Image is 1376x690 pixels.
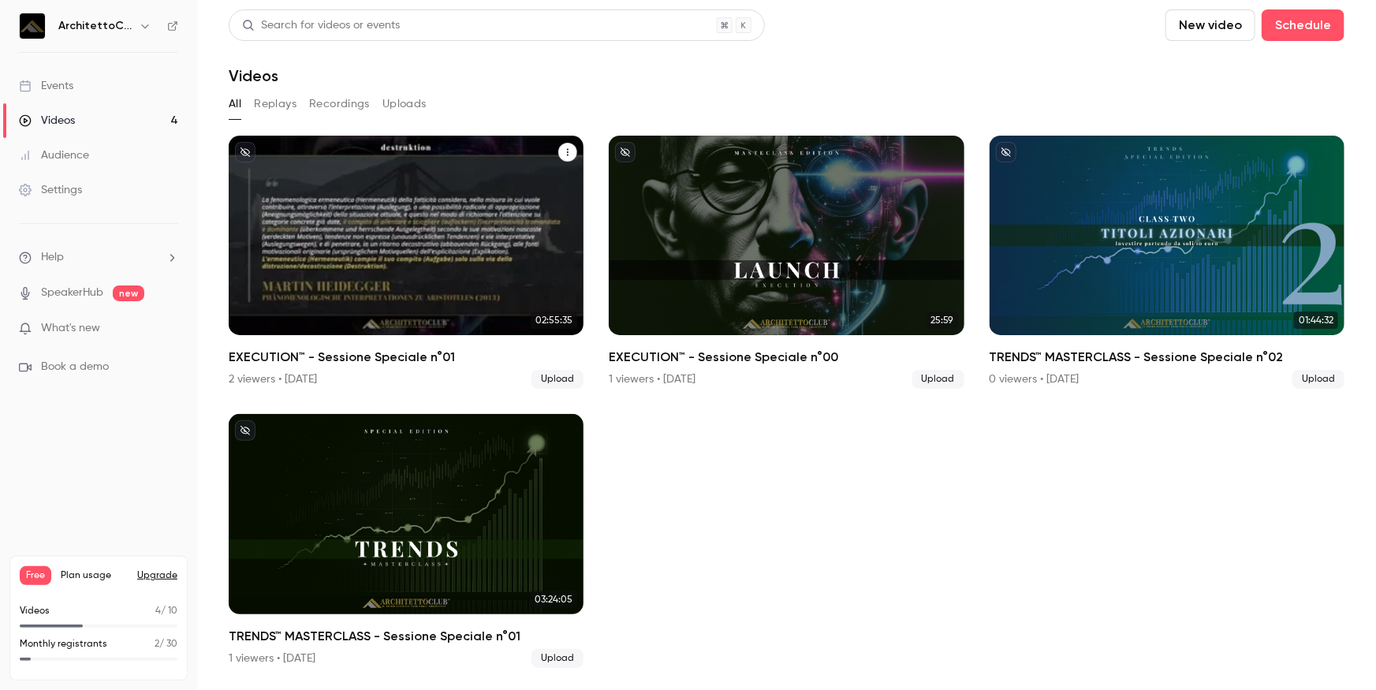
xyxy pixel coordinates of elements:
[927,311,958,329] span: 25:59
[229,348,584,367] h2: EXECUTION™ - Sessione Speciale n°01
[159,322,178,336] iframe: Noticeable Trigger
[19,113,75,129] div: Videos
[19,182,82,198] div: Settings
[20,637,107,651] p: Monthly registrants
[615,142,636,162] button: unpublished
[41,359,109,375] span: Book a demo
[996,142,1016,162] button: unpublished
[990,348,1344,367] h2: TRENDS™ MASTERCLASS - Sessione Speciale n°02
[61,569,128,582] span: Plan usage
[1165,9,1255,41] button: New video
[309,91,370,117] button: Recordings
[229,136,584,389] a: 02:55:35EXECUTION™ - Sessione Speciale n°012 viewers • [DATE]Upload
[531,311,577,329] span: 02:55:35
[531,649,584,668] span: Upload
[531,370,584,389] span: Upload
[912,370,964,389] span: Upload
[229,414,584,667] li: TRENDS™ MASTERCLASS - Sessione Speciale n°01
[229,66,278,85] h1: Videos
[1294,311,1338,329] span: 01:44:32
[254,91,296,117] button: Replays
[530,591,577,608] span: 03:24:05
[229,414,584,667] a: 03:24:05TRENDS™ MASTERCLASS - Sessione Speciale n°011 viewers • [DATE]Upload
[609,136,964,389] li: EXECUTION™ - Sessione Speciale n°00
[20,566,51,585] span: Free
[155,604,177,618] p: / 10
[1292,370,1344,389] span: Upload
[229,371,317,387] div: 2 viewers • [DATE]
[1262,9,1344,41] button: Schedule
[229,651,315,666] div: 1 viewers • [DATE]
[137,569,177,582] button: Upgrade
[229,9,1344,681] section: Videos
[41,320,100,337] span: What's new
[229,136,584,389] li: EXECUTION™ - Sessione Speciale n°01
[41,249,64,266] span: Help
[609,136,964,389] a: 25:59EXECUTION™ - Sessione Speciale n°001 viewers • [DATE]Upload
[229,136,1344,668] ul: Videos
[229,627,584,646] h2: TRENDS™ MASTERCLASS - Sessione Speciale n°01
[155,640,159,649] span: 2
[58,18,132,34] h6: ArchitettoClub
[235,420,255,441] button: unpublished
[609,348,964,367] h2: EXECUTION™ - Sessione Speciale n°00
[19,78,73,94] div: Events
[113,285,144,301] span: new
[155,606,161,616] span: 4
[155,637,177,651] p: / 30
[19,147,89,163] div: Audience
[41,285,103,301] a: SpeakerHub
[609,371,695,387] div: 1 viewers • [DATE]
[242,17,400,34] div: Search for videos or events
[235,142,255,162] button: unpublished
[990,136,1344,389] li: TRENDS™ MASTERCLASS - Sessione Speciale n°02
[20,13,45,39] img: ArchitettoClub
[990,136,1344,389] a: 01:44:32TRENDS™ MASTERCLASS - Sessione Speciale n°020 viewers • [DATE]Upload
[382,91,427,117] button: Uploads
[990,371,1080,387] div: 0 viewers • [DATE]
[229,91,241,117] button: All
[19,249,178,266] li: help-dropdown-opener
[20,604,50,618] p: Videos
